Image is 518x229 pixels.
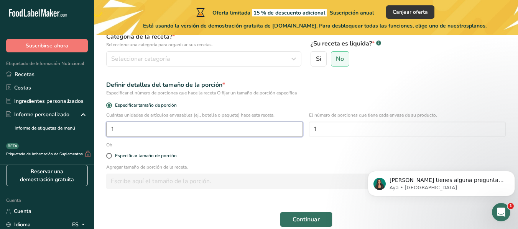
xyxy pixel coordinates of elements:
[106,81,222,89] font: Definir detalles del tamaño de la porción
[6,39,88,52] button: Suscribirse ahora
[330,9,374,16] font: Suscripción anual
[253,9,325,16] font: 15 % de descuento adicional
[316,55,321,63] font: Si
[6,165,88,186] a: Reservar una demostración gratuita
[8,143,17,149] font: BETA
[293,215,320,224] font: Continuar
[492,203,510,221] iframe: Chat en vivo de Intercom
[469,22,487,29] font: planos.
[106,174,434,189] input: Escribe aquí el tamaño de la porción.
[365,155,518,208] iframe: Mensaje de notificaciones del intercomunicador
[106,142,112,148] font: Oh
[26,42,68,49] font: Suscribirse ahora
[115,153,177,159] font: Especificar tamaño de porción
[14,111,69,118] font: Informe personalizado
[20,168,74,183] font: Reservar una demostración gratuita
[6,197,21,203] font: Cuenta
[280,212,332,227] button: Continuar
[14,84,31,91] font: Costas
[106,112,275,118] font: Cuántas unidades de artículos envasables (ej., botella o paquete) hace esta receta.
[14,221,31,228] font: Idioma
[15,71,35,78] font: Recetas
[106,42,213,48] font: Seleccione una categoría para organizar sus recetas.
[106,32,172,41] font: Categoría de la receta?
[309,112,437,118] font: El número de porciones que tiene cada envase de su producto.
[111,55,170,63] font: Seleccionar categoría
[14,97,84,105] font: Ingredientes personalizados
[72,221,79,228] font: ES
[509,203,512,208] font: 1
[311,39,372,48] font: ¿Su receta es líquida?
[15,125,75,131] font: Informe de etiquetas de menú
[106,90,297,96] font: Especificar el número de porciones que hace la receta O fijar un tamaño de porción específica
[106,164,188,170] font: Agregar tamaño de porción de la receta.
[386,5,434,19] button: Canjear oferta
[6,151,83,157] font: Etiquetado de Información de Suplementos
[6,60,84,67] font: Etiquetado de Información Nutricional
[212,9,250,16] font: Oferta limitada
[14,208,31,215] font: Cuenta
[336,55,344,63] font: No
[106,51,301,67] button: Seleccionar categoría
[393,8,428,16] font: Canjear oferta
[115,102,177,108] font: Especificar tamaño de porción
[143,22,469,29] font: Está usando la versión de demostración gratuita de [DOMAIN_NAME]. Para desbloquear todas las func...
